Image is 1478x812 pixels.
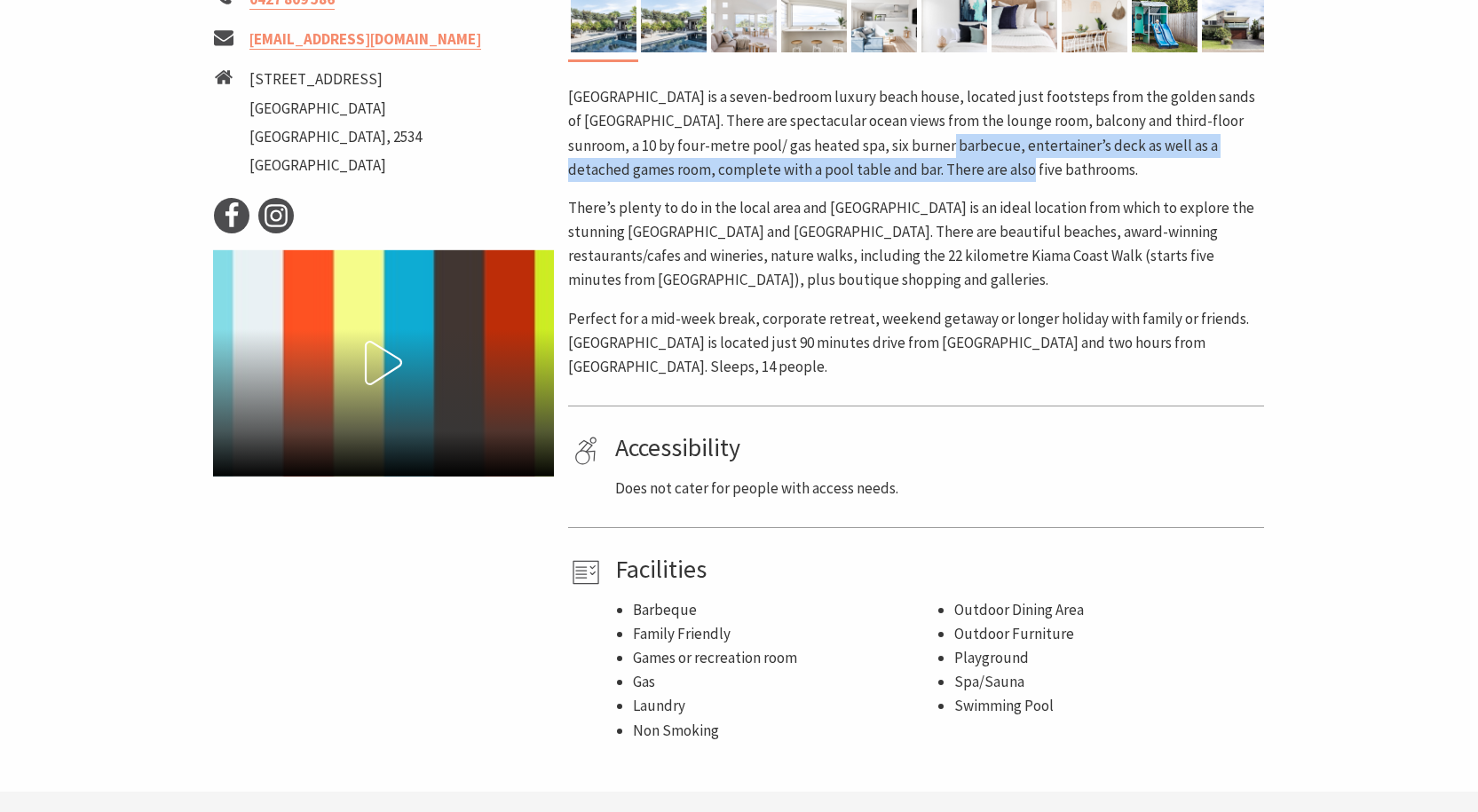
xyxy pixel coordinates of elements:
li: Barbeque [633,598,937,622]
h4: Accessibility [615,433,1258,463]
li: [STREET_ADDRESS] [249,67,422,91]
p: Perfect for a mid-week break, corporate retreat, weekend getaway or longer holiday with family or... [568,307,1264,380]
p: Does not cater for people with access needs. [615,477,1258,501]
li: Spa/Sauna [954,670,1258,694]
p: [GEOGRAPHIC_DATA] is a seven-bedroom luxury beach house, located just footsteps from the golden s... [568,85,1264,182]
li: Family Friendly [633,622,937,646]
li: Games or recreation room [633,646,937,670]
li: Gas [633,670,937,694]
a: [EMAIL_ADDRESS][DOMAIN_NAME] [249,29,481,50]
li: Outdoor Dining Area [954,598,1258,622]
li: Outdoor Furniture [954,622,1258,646]
li: Laundry [633,694,937,718]
li: [GEOGRAPHIC_DATA] [249,97,422,121]
li: Non Smoking [633,719,937,743]
p: There’s plenty to do in the local area and [GEOGRAPHIC_DATA] is an ideal location from which to e... [568,196,1264,293]
li: [GEOGRAPHIC_DATA] [249,154,422,177]
li: [GEOGRAPHIC_DATA], 2534 [249,125,422,149]
li: Swimming Pool [954,694,1258,718]
h4: Facilities [615,555,1258,585]
li: Playground [954,646,1258,670]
